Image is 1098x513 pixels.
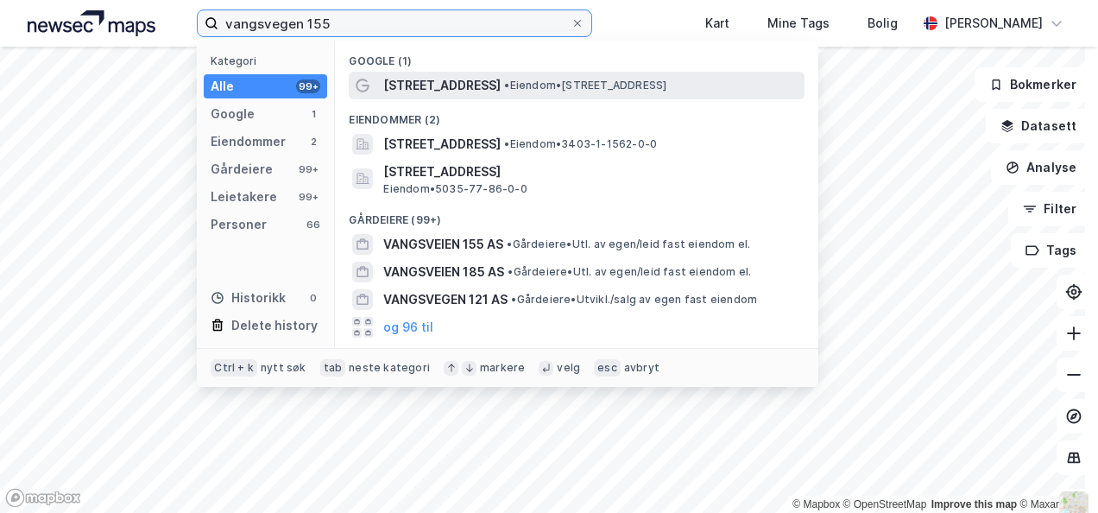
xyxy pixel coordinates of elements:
[383,134,501,155] span: [STREET_ADDRESS]
[594,359,621,377] div: esc
[508,265,751,279] span: Gårdeiere • Utl. av egen/leid fast eiendom el.
[306,107,320,121] div: 1
[868,13,898,34] div: Bolig
[211,159,273,180] div: Gårdeiere
[306,218,320,231] div: 66
[211,288,286,308] div: Historikk
[508,265,513,278] span: •
[944,13,1043,34] div: [PERSON_NAME]
[218,10,570,36] input: Søk på adresse, matrikkel, gårdeiere, leietakere eller personer
[349,361,430,375] div: neste kategori
[28,10,155,36] img: logo.a4113a55bc3d86da70a041830d287a7e.svg
[335,341,818,372] div: Leietakere (99+)
[480,361,525,375] div: markere
[991,150,1091,185] button: Analyse
[261,361,306,375] div: nytt søk
[1011,233,1091,268] button: Tags
[624,361,659,375] div: avbryt
[383,234,503,255] span: VANGSVEIEN 155 AS
[335,41,818,72] div: Google (1)
[507,237,512,250] span: •
[211,214,267,235] div: Personer
[383,75,501,96] span: [STREET_ADDRESS]
[767,13,830,34] div: Mine Tags
[320,359,346,377] div: tab
[511,293,757,307] span: Gårdeiere • Utvikl./salg av egen fast eiendom
[511,293,516,306] span: •
[504,137,509,150] span: •
[383,289,508,310] span: VANGSVEGEN 121 AS
[211,187,277,207] div: Leietakere
[5,488,81,508] a: Mapbox homepage
[975,67,1091,102] button: Bokmerker
[211,76,234,97] div: Alle
[792,498,840,510] a: Mapbox
[1012,430,1098,513] iframe: Chat Widget
[211,54,327,67] div: Kategori
[296,190,320,204] div: 99+
[1008,192,1091,226] button: Filter
[705,13,729,34] div: Kart
[504,79,666,92] span: Eiendom • [STREET_ADDRESS]
[557,361,580,375] div: velg
[296,162,320,176] div: 99+
[306,291,320,305] div: 0
[306,135,320,149] div: 2
[383,182,527,196] span: Eiendom • 5035-77-86-0-0
[383,161,798,182] span: [STREET_ADDRESS]
[211,131,286,152] div: Eiendommer
[931,498,1017,510] a: Improve this map
[843,498,927,510] a: OpenStreetMap
[211,359,257,377] div: Ctrl + k
[383,317,433,338] button: og 96 til
[211,104,255,124] div: Google
[231,315,318,336] div: Delete history
[986,109,1091,143] button: Datasett
[383,262,504,282] span: VANGSVEIEN 185 AS
[504,137,657,151] span: Eiendom • 3403-1-1562-0-0
[335,99,818,130] div: Eiendommer (2)
[507,237,750,251] span: Gårdeiere • Utl. av egen/leid fast eiendom el.
[296,79,320,93] div: 99+
[504,79,509,92] span: •
[335,199,818,231] div: Gårdeiere (99+)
